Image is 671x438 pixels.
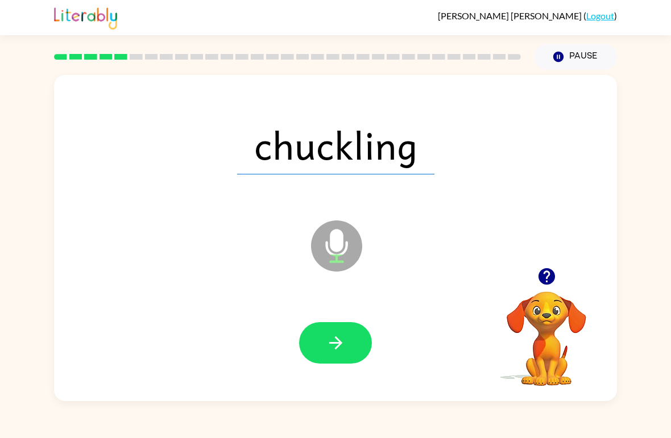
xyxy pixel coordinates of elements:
[586,10,614,21] a: Logout
[438,10,583,21] span: [PERSON_NAME] [PERSON_NAME]
[535,44,617,70] button: Pause
[490,274,603,387] video: Your browser must support playing .mp4 files to use Literably. Please try using another browser.
[237,115,434,174] span: chuckling
[438,10,617,21] div: ( )
[54,5,117,30] img: Literably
